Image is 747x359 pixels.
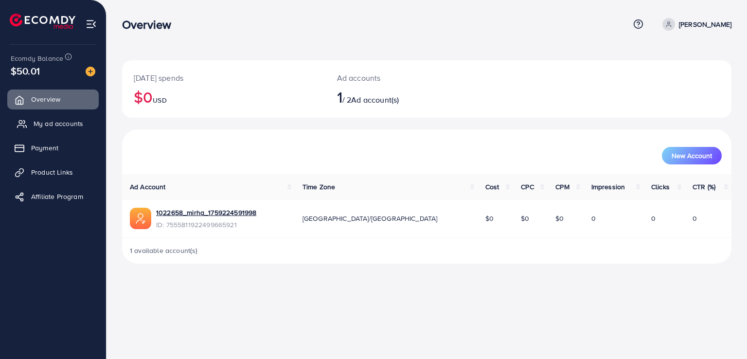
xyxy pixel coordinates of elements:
[134,88,314,106] h2: $0
[302,214,438,223] span: [GEOGRAPHIC_DATA]/[GEOGRAPHIC_DATA]
[31,143,58,153] span: Payment
[31,167,73,177] span: Product Links
[337,72,466,84] p: Ad accounts
[521,182,534,192] span: CPC
[521,214,529,223] span: $0
[134,72,314,84] p: [DATE] spends
[122,18,179,32] h3: Overview
[679,18,731,30] p: [PERSON_NAME]
[662,147,722,164] button: New Account
[156,208,256,217] a: 1022658_mirha_1759224591998
[485,214,494,223] span: $0
[130,246,198,255] span: 1 available account(s)
[86,67,95,76] img: image
[156,220,256,230] span: ID: 7555811922499665921
[31,94,60,104] span: Overview
[7,90,99,109] a: Overview
[693,214,697,223] span: 0
[7,162,99,182] a: Product Links
[337,88,466,106] h2: / 2
[337,86,342,108] span: 1
[7,114,99,133] a: My ad accounts
[351,94,399,105] span: Ad account(s)
[302,182,335,192] span: Time Zone
[555,182,569,192] span: CPM
[591,182,625,192] span: Impression
[34,119,83,128] span: My ad accounts
[591,214,596,223] span: 0
[86,18,97,30] img: menu
[651,182,670,192] span: Clicks
[10,14,75,29] img: logo
[11,54,63,63] span: Ecomdy Balance
[485,182,499,192] span: Cost
[7,138,99,158] a: Payment
[153,95,166,105] span: USD
[651,214,656,223] span: 0
[693,182,715,192] span: CTR (%)
[555,214,564,223] span: $0
[130,208,151,229] img: ic-ads-acc.e4c84228.svg
[672,152,712,159] span: New Account
[130,182,166,192] span: Ad Account
[11,64,40,78] span: $50.01
[31,192,83,201] span: Affiliate Program
[7,187,99,206] a: Affiliate Program
[658,18,731,31] a: [PERSON_NAME]
[706,315,740,352] iframe: Chat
